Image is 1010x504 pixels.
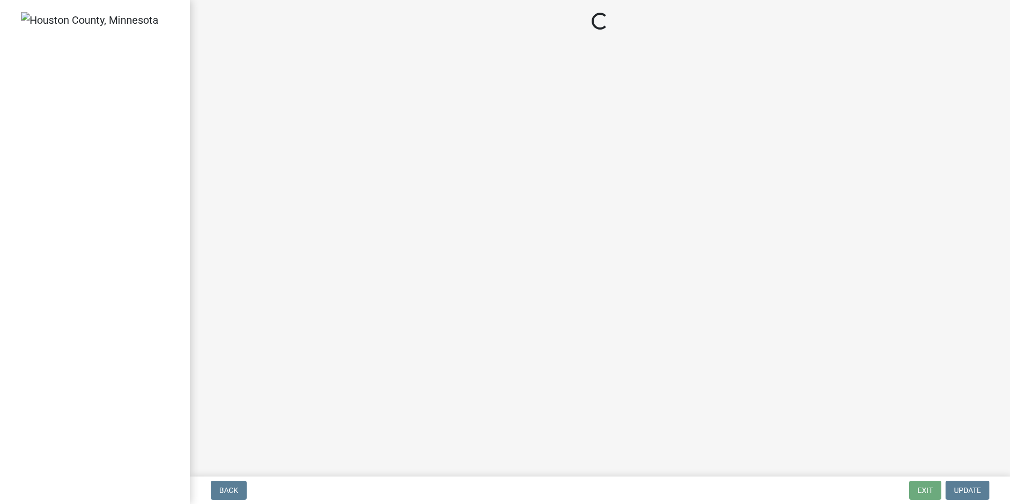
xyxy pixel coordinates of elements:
[954,486,981,494] span: Update
[211,481,247,500] button: Back
[946,481,989,500] button: Update
[21,12,158,28] img: Houston County, Minnesota
[219,486,238,494] span: Back
[909,481,941,500] button: Exit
